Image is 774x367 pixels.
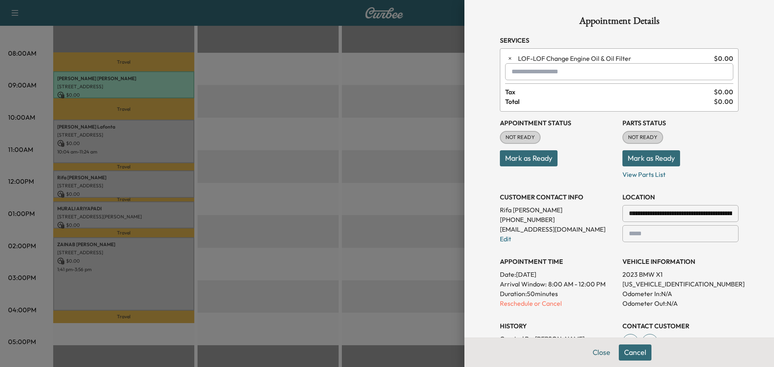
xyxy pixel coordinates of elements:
[500,270,616,279] p: Date: [DATE]
[500,321,616,331] h3: History
[622,279,739,289] p: [US_VEHICLE_IDENTIFICATION_NUMBER]
[505,97,714,106] span: Total
[623,133,662,141] span: NOT READY
[622,150,680,166] button: Mark as Ready
[500,192,616,202] h3: CUSTOMER CONTACT INFO
[500,289,616,299] p: Duration: 50 minutes
[622,321,739,331] h3: CONTACT CUSTOMER
[622,299,739,308] p: Odometer Out: N/A
[622,166,739,179] p: View Parts List
[548,279,605,289] span: 8:00 AM - 12:00 PM
[500,150,558,166] button: Mark as Ready
[622,270,739,279] p: 2023 BMW X1
[500,118,616,128] h3: Appointment Status
[622,118,739,128] h3: Parts Status
[501,133,540,141] span: NOT READY
[714,87,733,97] span: $ 0.00
[500,215,616,224] p: [PHONE_NUMBER]
[622,257,739,266] h3: VEHICLE INFORMATION
[587,344,616,361] button: Close
[518,54,711,63] span: LOF Change Engine Oil & Oil Filter
[500,257,616,266] h3: APPOINTMENT TIME
[500,299,616,308] p: Reschedule or Cancel
[500,279,616,289] p: Arrival Window:
[714,97,733,106] span: $ 0.00
[500,334,616,344] p: Created By : [PERSON_NAME]
[500,205,616,215] p: Rifa [PERSON_NAME]
[714,54,733,63] span: $ 0.00
[505,87,714,97] span: Tax
[500,16,739,29] h1: Appointment Details
[622,192,739,202] h3: LOCATION
[500,35,739,45] h3: Services
[500,224,616,234] p: [EMAIL_ADDRESS][DOMAIN_NAME]
[500,235,511,243] a: Edit
[622,289,739,299] p: Odometer In: N/A
[619,344,651,361] button: Cancel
